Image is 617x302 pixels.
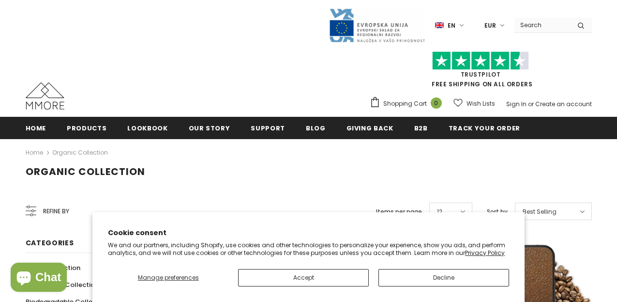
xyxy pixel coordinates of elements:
p: We and our partners, including Shopify, use cookies and other technologies to personalize your ex... [108,241,509,256]
a: Products [67,117,106,139]
span: Best Selling [523,207,557,217]
img: MMORE Cases [26,82,64,110]
span: Giving back [346,124,393,133]
input: Search Site [514,18,570,32]
span: Organic Collection [26,165,145,178]
img: i-lang-1.png [435,21,444,30]
inbox-online-store-chat: Shopify online store chat [8,263,70,294]
a: support [251,117,285,139]
span: Refine by [43,206,69,217]
button: Decline [378,269,509,286]
span: Manage preferences [138,273,199,282]
a: Giving back [346,117,393,139]
span: 0 [431,97,442,109]
label: Sort by [487,207,508,217]
span: EUR [484,21,496,31]
span: Shopping Cart [383,99,427,109]
span: Our Story [189,124,230,133]
span: support [251,124,285,133]
img: Javni Razpis [329,8,425,43]
a: Sign In [506,100,527,108]
button: Accept [238,269,369,286]
span: B2B [414,124,428,133]
a: Wood Collection [26,259,80,276]
a: Shopping Cart 0 [370,96,447,111]
span: en [448,21,455,31]
a: B2B [414,117,428,139]
a: Home [26,147,43,159]
a: Wish Lists [453,95,495,112]
span: 12 [437,207,442,217]
img: Trust Pilot Stars [432,51,529,70]
a: Privacy Policy [465,249,505,257]
button: Manage preferences [108,269,228,286]
a: Track your order [449,117,520,139]
a: Home [26,117,46,139]
span: Lookbook [127,124,167,133]
span: or [528,100,534,108]
span: Wish Lists [467,99,495,109]
h2: Cookie consent [108,228,509,238]
a: Our Story [189,117,230,139]
span: Categories [26,238,74,248]
a: Blog [306,117,326,139]
label: Items per page [376,207,422,217]
span: FREE SHIPPING ON ALL ORDERS [370,56,592,88]
a: Trustpilot [461,70,501,79]
a: Javni Razpis [329,21,425,29]
span: Track your order [449,124,520,133]
a: Organic Collection [52,148,108,157]
a: Lookbook [127,117,167,139]
a: Create an account [535,100,592,108]
span: Products [67,124,106,133]
span: Home [26,124,46,133]
span: Blog [306,124,326,133]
